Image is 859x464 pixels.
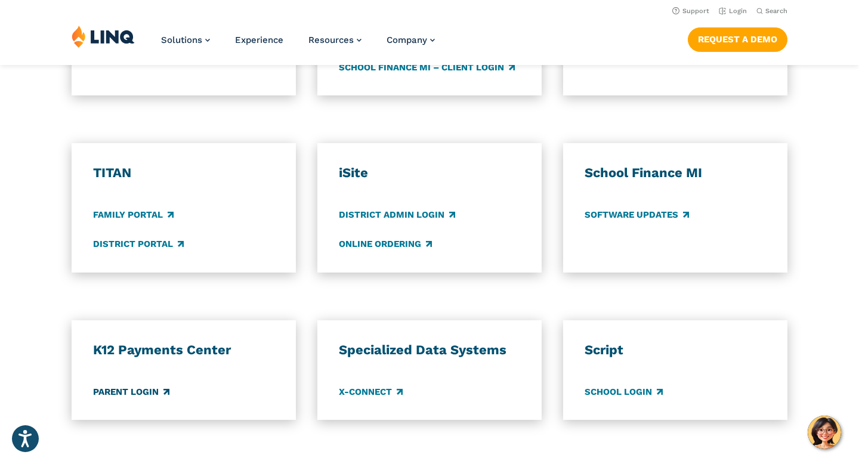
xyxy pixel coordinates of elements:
[93,238,184,251] a: District Portal
[688,27,787,51] a: Request a Demo
[93,342,274,358] h3: K12 Payments Center
[719,7,747,15] a: Login
[308,35,354,45] span: Resources
[93,208,174,221] a: Family Portal
[161,25,435,64] nav: Primary Navigation
[161,35,210,45] a: Solutions
[235,35,283,45] a: Experience
[387,35,435,45] a: Company
[756,7,787,16] button: Open Search Bar
[585,385,663,398] a: School Login
[339,165,520,181] h3: iSite
[808,416,841,449] button: Hello, have a question? Let’s chat.
[72,25,135,48] img: LINQ | K‑12 Software
[339,61,515,74] a: School Finance MI – Client Login
[339,238,432,251] a: Online Ordering
[339,208,455,221] a: District Admin Login
[339,385,403,398] a: X-Connect
[93,165,274,181] h3: TITAN
[585,165,766,181] h3: School Finance MI
[585,208,689,221] a: Software Updates
[308,35,361,45] a: Resources
[688,25,787,51] nav: Button Navigation
[585,342,766,358] h3: Script
[765,7,787,15] span: Search
[161,35,202,45] span: Solutions
[672,7,709,15] a: Support
[339,342,520,358] h3: Specialized Data Systems
[387,35,427,45] span: Company
[93,385,169,398] a: Parent Login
